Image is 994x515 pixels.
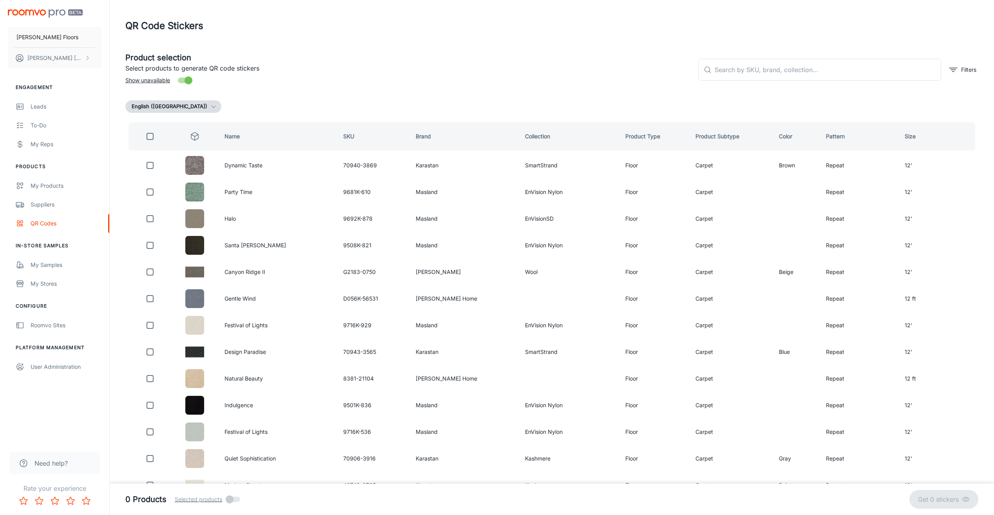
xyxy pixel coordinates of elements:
[409,234,519,257] td: Masland
[125,63,692,73] p: Select products to generate QR code stickers
[218,394,337,417] td: Indulgence
[218,447,337,470] td: Quiet Sophistication
[689,180,773,204] td: Carpet
[125,52,692,63] h5: Product selection
[409,314,519,337] td: Masland
[63,493,78,509] button: Rate 4 star
[27,54,83,62] p: [PERSON_NAME] [PERSON_NAME]
[519,473,619,497] td: Kashmere
[409,287,519,310] td: [PERSON_NAME] Home
[409,367,519,390] td: [PERSON_NAME] Home
[218,340,337,364] td: Design Paradise
[619,234,689,257] td: Floor
[898,314,978,337] td: 12'
[31,493,47,509] button: Rate 2 star
[175,495,222,504] span: Selected products
[31,121,101,130] div: To-do
[125,19,203,33] h1: QR Code Stickers
[125,493,167,505] h5: 0 Products
[16,33,78,42] p: [PERSON_NAME] Floors
[898,367,978,390] td: 12 ft
[689,473,773,497] td: Carpet
[689,420,773,444] td: Carpet
[619,394,689,417] td: Floor
[337,394,409,417] td: 9501K-836
[773,473,820,497] td: Beige
[218,154,337,177] td: Dynamic Taste
[31,363,101,371] div: User Administration
[689,314,773,337] td: Carpet
[820,314,898,337] td: Repeat
[820,447,898,470] td: Repeat
[125,76,170,85] span: Show unavailable
[820,420,898,444] td: Repeat
[689,234,773,257] td: Carpet
[31,200,101,209] div: Suppliers
[337,180,409,204] td: 9681K-610
[337,473,409,497] td: 43742-9705
[820,287,898,310] td: Repeat
[619,154,689,177] td: Floor
[898,394,978,417] td: 12'
[689,122,773,151] th: Product Subtype
[519,122,619,151] th: Collection
[689,447,773,470] td: Carpet
[337,260,409,284] td: G2183-0750
[619,287,689,310] td: Floor
[125,100,221,113] button: English ([GEOGRAPHIC_DATA])
[898,122,978,151] th: Size
[31,279,101,288] div: My Stores
[8,48,101,68] button: [PERSON_NAME] [PERSON_NAME]
[619,447,689,470] td: Floor
[961,65,976,74] p: Filters
[8,27,101,47] button: [PERSON_NAME] Floors
[409,180,519,204] td: Masland
[31,219,101,228] div: QR Codes
[218,207,337,230] td: Halo
[337,154,409,177] td: 70940-3869
[820,234,898,257] td: Repeat
[337,447,409,470] td: 70906-3916
[409,340,519,364] td: Karastan
[619,260,689,284] td: Floor
[898,287,978,310] td: 12 ft
[519,234,619,257] td: EnVision Nylon
[47,493,63,509] button: Rate 3 star
[337,367,409,390] td: 8381-21104
[898,447,978,470] td: 12'
[8,9,83,18] img: Roomvo PRO Beta
[31,181,101,190] div: My Products
[337,420,409,444] td: 9716K-536
[619,420,689,444] td: Floor
[31,261,101,269] div: My Samples
[337,207,409,230] td: 9692K-878
[820,207,898,230] td: Repeat
[409,207,519,230] td: Masland
[519,180,619,204] td: EnVision Nylon
[689,367,773,390] td: Carpet
[619,367,689,390] td: Floor
[898,473,978,497] td: 12'
[773,447,820,470] td: Gray
[218,473,337,497] td: Modern Structure
[898,234,978,257] td: 12'
[31,321,101,330] div: Roomvo Sites
[409,154,519,177] td: Karastan
[337,122,409,151] th: SKU
[519,420,619,444] td: EnVision Nylon
[619,122,689,151] th: Product Type
[898,340,978,364] td: 12'
[947,63,978,76] button: filter
[820,473,898,497] td: Repeat
[689,207,773,230] td: Carpet
[519,314,619,337] td: EnVision Nylon
[619,180,689,204] td: Floor
[218,420,337,444] td: Festival of Lights
[409,420,519,444] td: Masland
[689,287,773,310] td: Carpet
[619,207,689,230] td: Floor
[519,394,619,417] td: EnVision Nylon
[519,447,619,470] td: Kashmere
[218,314,337,337] td: Festival of Lights
[898,260,978,284] td: 12'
